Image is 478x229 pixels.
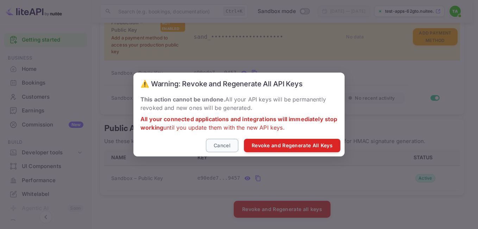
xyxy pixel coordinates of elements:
p: All your API keys will be permanently revoked and new ones will be generated. [140,95,338,112]
strong: This action cannot be undone. [140,96,225,103]
h2: ⚠️ Warning: Revoke and Regenerate All API Keys [133,73,345,95]
button: Revoke and Regenerate All Keys [244,139,340,153]
p: until you update them with the new API keys. [140,115,338,132]
strong: All your connected applications and integrations will immediately stop working [140,116,338,131]
button: Cancel [206,139,238,153]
